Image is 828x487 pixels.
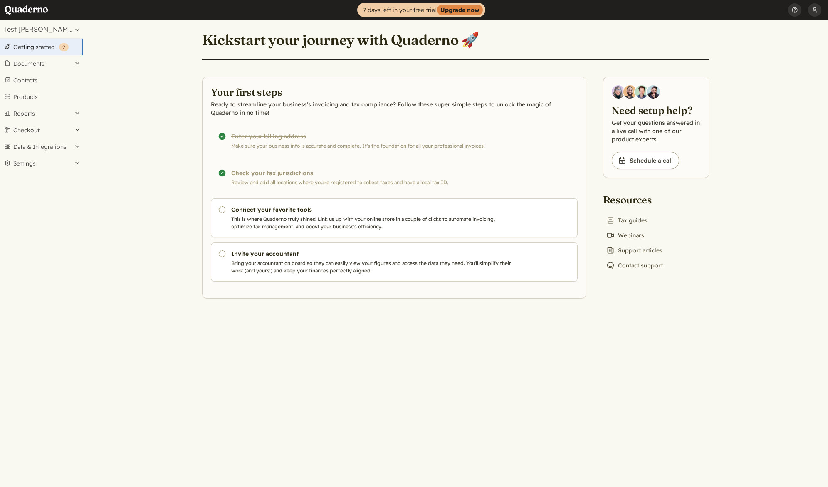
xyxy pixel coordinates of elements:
a: Tax guides [603,215,651,226]
img: Javier Rubio, DevRel at Quaderno [647,85,660,99]
h2: Resources [603,193,666,206]
p: This is where Quaderno truly shines! Link us up with your online store in a couple of clicks to a... [231,215,515,230]
h3: Invite your accountant [231,250,515,258]
img: Ivo Oltmans, Business Developer at Quaderno [635,85,648,99]
a: Contact support [603,260,666,271]
a: 7 days left in your free trialUpgrade now [357,3,485,17]
img: Jairo Fumero, Account Executive at Quaderno [623,85,637,99]
a: Connect your favorite tools This is where Quaderno truly shines! Link us up with your online stor... [211,198,578,237]
a: Schedule a call [612,152,679,169]
p: Bring your accountant on board so they can easily view your figures and access the data they need... [231,260,515,274]
p: Get your questions answered in a live call with one of our product experts. [612,119,701,143]
a: Invite your accountant Bring your accountant on board so they can easily view your figures and ac... [211,242,578,282]
strong: Upgrade now [437,5,483,15]
h2: Need setup help? [612,104,701,117]
h3: Connect your favorite tools [231,205,515,214]
h1: Kickstart your journey with Quaderno 🚀 [202,31,479,49]
a: Webinars [603,230,648,241]
span: 2 [62,44,65,50]
p: Ready to streamline your business's invoicing and tax compliance? Follow these super simple steps... [211,100,578,117]
img: Diana Carrasco, Account Executive at Quaderno [612,85,625,99]
a: Support articles [603,245,666,256]
h2: Your first steps [211,85,578,99]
